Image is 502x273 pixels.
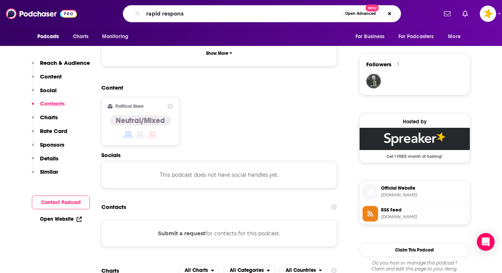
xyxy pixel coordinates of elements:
[40,73,62,80] p: Content
[363,206,467,222] a: RSS Feed[DOMAIN_NAME]
[398,31,434,42] span: For Podcasters
[32,100,65,114] button: Contacts
[365,4,379,11] span: New
[359,260,470,272] div: Claim and edit this page to your liking.
[185,268,208,273] span: All Charts
[32,30,69,44] button: open menu
[360,128,470,158] a: Spreaker Deal: Get 1 FREE month of hosting!
[480,6,496,22] button: Show profile menu
[40,216,82,222] a: Open Website
[448,31,461,42] span: More
[68,30,93,44] a: Charts
[286,268,316,273] span: All Countries
[480,6,496,22] span: Logged in as Spreaker_Prime
[143,8,342,20] input: Search podcasts, credits, & more...
[101,200,126,214] h2: Contacts
[32,168,58,182] button: Similar
[101,220,337,247] div: for contacts for this podcast.
[32,141,64,155] button: Sponsors
[40,155,58,162] p: Details
[381,214,467,220] span: spreaker.com
[32,73,62,87] button: Content
[206,51,228,56] p: Show More
[397,61,399,68] div: 1
[32,87,57,100] button: Social
[366,61,391,68] span: Followers
[101,152,337,159] h2: Socials
[40,100,65,107] p: Contacts
[115,104,144,109] h2: Political Skew
[40,127,67,134] p: Rate Card
[32,155,58,169] button: Details
[480,6,496,22] img: User Profile
[350,30,394,44] button: open menu
[40,168,58,175] p: Similar
[366,74,381,89] img: NarukoDelgado
[360,128,470,150] img: Spreaker Deal: Get 1 FREE month of hosting!
[32,196,90,209] button: Contact Podcast
[32,127,67,141] button: Rate Card
[381,185,467,192] span: Official Website
[102,31,128,42] span: Monitoring
[158,229,205,237] button: Submit a request
[394,30,445,44] button: open menu
[443,30,470,44] button: open menu
[37,31,59,42] span: Podcasts
[345,12,376,16] span: Open Advanced
[441,7,454,20] a: Show notifications dropdown
[360,119,470,125] div: Hosted by
[97,30,138,44] button: open menu
[101,162,337,188] div: This podcast does not have social handles yet.
[459,7,471,20] a: Show notifications dropdown
[359,260,470,266] span: Do you host or manage this podcast?
[356,31,385,42] span: For Business
[363,184,467,200] a: Official Website[DOMAIN_NAME]
[477,233,495,251] div: Open Intercom Messenger
[381,207,467,213] span: RSS Feed
[6,7,77,21] img: Podchaser - Follow, Share and Rate Podcasts
[116,116,165,125] h4: Neutral/Mixed
[342,9,379,18] button: Open AdvancedNew
[73,31,89,42] span: Charts
[230,268,264,273] span: All Categories
[40,141,64,148] p: Sponsors
[40,114,58,121] p: Charts
[32,114,58,127] button: Charts
[40,87,57,94] p: Social
[108,46,331,60] button: Show More
[101,84,331,91] h2: Content
[32,59,90,73] button: Reach & Audience
[123,5,401,22] div: Search podcasts, credits, & more...
[40,59,90,66] p: Reach & Audience
[359,243,470,257] button: Claim This Podcast
[381,192,467,198] span: spreaker.com
[360,150,470,159] span: Get 1 FREE month of hosting!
